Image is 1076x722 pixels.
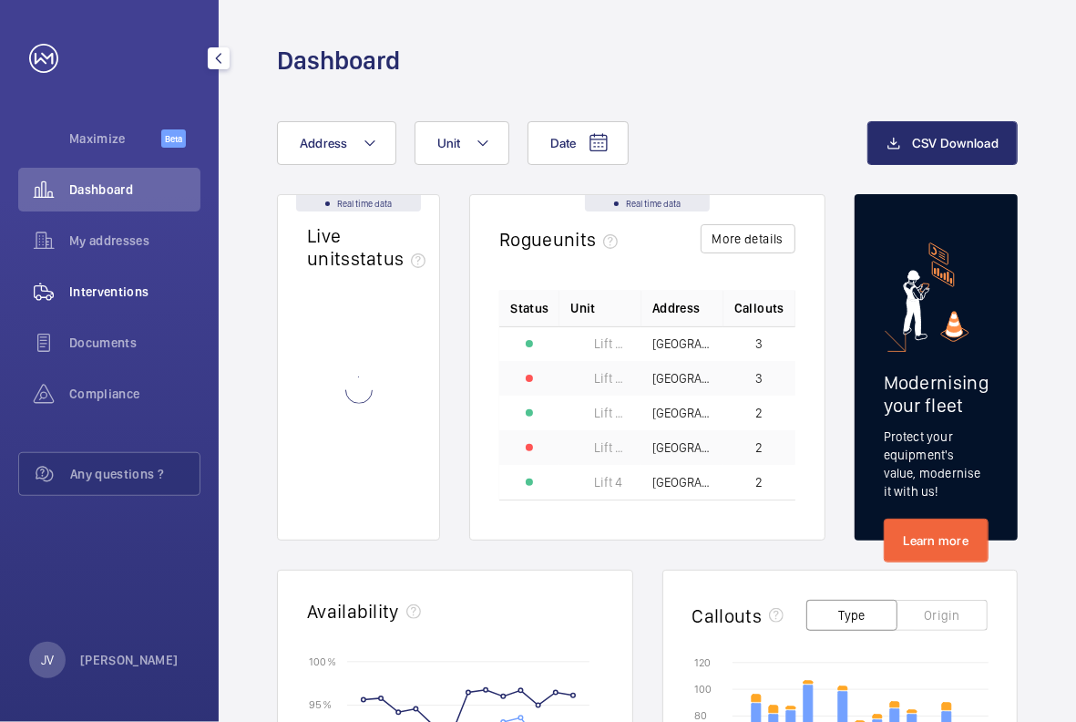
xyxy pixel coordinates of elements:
span: Compliance [69,385,200,403]
span: units [553,228,626,251]
span: Unit [437,136,461,150]
button: More details [701,224,795,253]
span: Lift 23- [GEOGRAPHIC_DATA] Block (Passenger) [594,407,630,419]
button: Address [277,121,396,165]
text: 95 % [309,698,332,711]
span: 2 [755,407,763,419]
span: Address [652,299,700,317]
h2: Callouts [692,604,763,627]
span: CSV Download [912,136,999,150]
span: 2 [755,441,763,454]
div: Real time data [296,195,421,211]
span: Lift 28- QCCH (LH) Building 101 [594,337,630,350]
span: Lift 21 Stanford Wing [594,441,630,454]
h2: Modernising your fleet [884,371,989,417]
span: Documents [69,334,200,352]
span: [GEOGRAPHIC_DATA] - [STREET_ADDRESS] [652,337,712,350]
span: Beta [161,129,186,148]
img: marketing-card.svg [903,242,969,342]
text: 100 % [309,655,336,667]
span: [GEOGRAPHIC_DATA][PERSON_NAME] [652,441,712,454]
span: Dashboard [69,180,200,199]
h2: Availability [307,600,399,623]
button: Unit [415,121,509,165]
text: 120 [694,656,711,669]
div: Real time data [585,195,710,211]
span: [GEOGRAPHIC_DATA] - [GEOGRAPHIC_DATA] [652,407,712,419]
span: Date [550,136,577,150]
span: [GEOGRAPHIC_DATA] - [STREET_ADDRESS] [652,372,712,385]
span: Maximize [69,129,161,148]
span: 3 [755,372,763,385]
h2: Rogue [499,228,625,251]
span: My addresses [69,232,200,250]
span: Unit [570,299,595,317]
span: Any questions ? [70,465,200,483]
p: [PERSON_NAME] [80,651,179,669]
p: JV [41,651,54,669]
span: 2 [755,476,763,489]
span: Callouts [734,299,784,317]
button: Origin [897,600,988,631]
button: CSV Download [867,121,1018,165]
p: Protect your equipment's value, modernise it with us! [884,428,989,500]
h2: Live units [307,224,433,270]
a: Learn more [884,519,989,562]
span: Address [300,136,348,150]
span: Lift 29- QCCH (RH) Building 101] [594,372,630,385]
button: Type [806,600,897,631]
span: Interventions [69,283,200,301]
span: 3 [755,337,763,350]
span: status [351,247,434,270]
span: [GEOGRAPHIC_DATA] - [GEOGRAPHIC_DATA] [652,476,712,489]
h1: Dashboard [277,44,400,77]
text: 100 [694,683,712,696]
p: Status [510,299,548,317]
button: Date [528,121,629,165]
span: Lift 4 [594,476,622,489]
